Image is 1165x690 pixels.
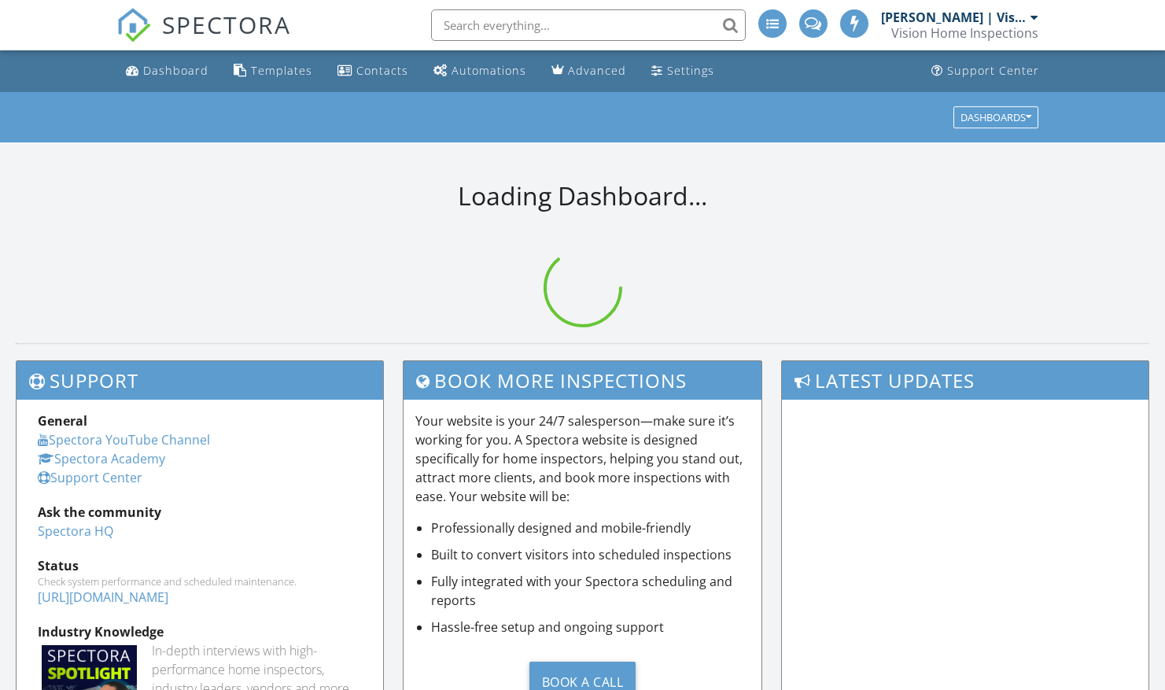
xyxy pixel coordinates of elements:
p: Your website is your 24/7 salesperson—make sure it’s working for you. A Spectora website is desig... [415,411,749,506]
div: Contacts [356,63,408,78]
a: Templates [227,57,319,86]
input: Search everything... [431,9,746,41]
li: Built to convert visitors into scheduled inspections [431,545,749,564]
div: Settings [667,63,714,78]
h3: Support [17,361,383,400]
div: Dashboards [960,112,1031,123]
div: Industry Knowledge [38,622,362,641]
div: Status [38,556,362,575]
a: Automations (Advanced) [427,57,533,86]
a: Contacts [331,57,415,86]
h3: Book More Inspections [404,361,761,400]
div: [PERSON_NAME] | Vision Home Inspections [881,9,1027,25]
button: Dashboards [953,106,1038,128]
div: Templates [251,63,312,78]
a: Spectora HQ [38,522,113,540]
div: Advanced [568,63,626,78]
span: SPECTORA [162,8,291,41]
a: Spectora Academy [38,450,165,467]
div: Vision Home Inspections [891,25,1038,41]
a: Spectora YouTube Channel [38,431,210,448]
a: Advanced [545,57,632,86]
div: Support Center [947,63,1039,78]
a: Support Center [925,57,1045,86]
li: Professionally designed and mobile-friendly [431,518,749,537]
img: The Best Home Inspection Software - Spectora [116,8,151,42]
strong: General [38,412,87,430]
li: Fully integrated with your Spectora scheduling and reports [431,572,749,610]
div: Dashboard [143,63,208,78]
a: Support Center [38,469,142,486]
div: Ask the community [38,503,362,522]
a: Dashboard [120,57,215,86]
div: Automations [452,63,526,78]
a: Settings [645,57,721,86]
li: Hassle-free setup and ongoing support [431,618,749,636]
div: Check system performance and scheduled maintenance. [38,575,362,588]
h3: Latest Updates [782,361,1148,400]
a: [URL][DOMAIN_NAME] [38,589,168,606]
a: SPECTORA [116,21,291,54]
